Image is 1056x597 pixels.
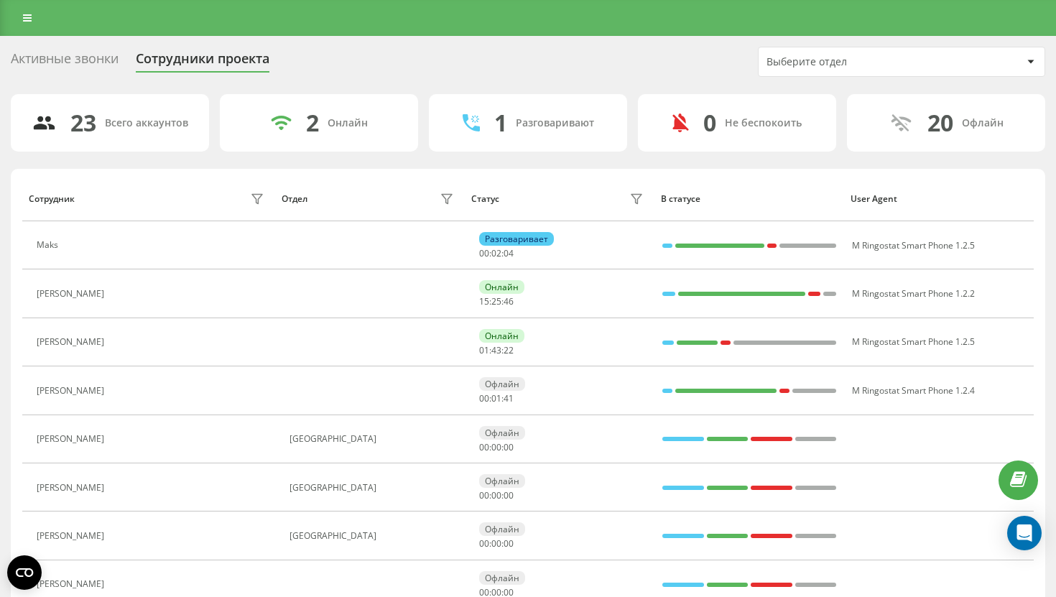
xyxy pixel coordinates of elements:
span: M Ringostat Smart Phone 1.2.5 [852,335,975,348]
span: M Ringostat Smart Phone 1.2.5 [852,239,975,251]
span: 01 [479,344,489,356]
span: M Ringostat Smart Phone 1.2.2 [852,287,975,300]
span: 04 [504,247,514,259]
div: Офлайн [479,474,525,488]
div: Сотрудники проекта [136,51,269,73]
div: [PERSON_NAME] [37,289,108,299]
div: User Agent [851,194,1027,204]
div: : : [479,297,514,307]
span: 00 [504,489,514,501]
div: 0 [703,109,716,136]
div: Open Intercom Messenger [1007,516,1042,550]
span: 00 [504,441,514,453]
div: 20 [927,109,953,136]
div: Офлайн [479,571,525,585]
span: 00 [479,489,489,501]
div: Офлайн [962,117,1004,129]
div: [PERSON_NAME] [37,579,108,589]
span: 22 [504,344,514,356]
div: Онлайн [479,329,524,343]
div: [PERSON_NAME] [37,483,108,493]
span: 00 [491,441,501,453]
div: Всего аккаунтов [105,117,188,129]
span: 00 [479,537,489,550]
div: Офлайн [479,522,525,536]
div: : : [479,539,514,549]
div: Офлайн [479,377,525,391]
div: : : [479,443,514,453]
span: 25 [491,295,501,307]
div: Отдел [282,194,307,204]
div: 2 [306,109,319,136]
span: 02 [491,247,501,259]
span: 00 [491,489,501,501]
div: Разговаривает [479,232,554,246]
div: 23 [70,109,96,136]
div: [PERSON_NAME] [37,386,108,396]
div: Не беспокоить [725,117,802,129]
div: [PERSON_NAME] [37,531,108,541]
span: 43 [491,344,501,356]
div: В статусе [661,194,837,204]
div: : : [479,394,514,404]
div: Офлайн [479,426,525,440]
div: : : [479,491,514,501]
div: Онлайн [328,117,368,129]
span: 00 [479,247,489,259]
div: 1 [494,109,507,136]
div: Активные звонки [11,51,119,73]
div: Maks [37,240,62,250]
div: Статус [471,194,499,204]
div: Онлайн [479,280,524,294]
div: [GEOGRAPHIC_DATA] [290,483,457,493]
div: Разговаривают [516,117,594,129]
span: 15 [479,295,489,307]
span: 00 [479,441,489,453]
div: Выберите отдел [766,56,938,68]
div: : : [479,346,514,356]
span: 01 [491,392,501,404]
div: [GEOGRAPHIC_DATA] [290,531,457,541]
button: Open CMP widget [7,555,42,590]
span: 00 [479,392,489,404]
span: 41 [504,392,514,404]
div: [PERSON_NAME] [37,434,108,444]
div: : : [479,249,514,259]
span: 46 [504,295,514,307]
span: 00 [491,537,501,550]
div: [PERSON_NAME] [37,337,108,347]
div: Сотрудник [29,194,75,204]
span: M Ringostat Smart Phone 1.2.4 [852,384,975,397]
span: 00 [504,537,514,550]
div: [GEOGRAPHIC_DATA] [290,434,457,444]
